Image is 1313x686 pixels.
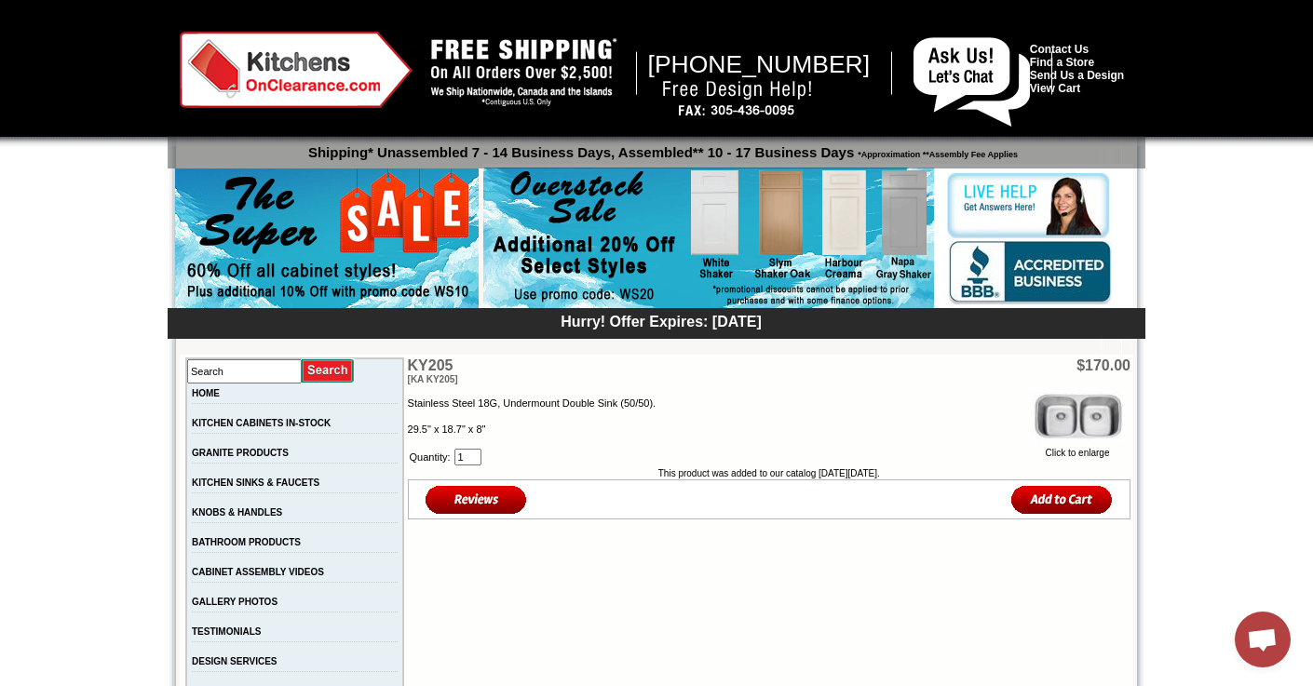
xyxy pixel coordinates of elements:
[1011,484,1113,515] input: Add to Cart
[757,357,1130,384] td: $170.00
[192,388,220,398] a: HOME
[854,145,1018,159] span: *Approximation **Assembly Fee Applies
[192,507,282,518] a: KNOBS & HANDLES
[1026,437,1129,458] a: Click to enlarge
[192,478,319,488] a: KITCHEN SINKS & FAUCETS
[408,424,486,435] span: 29.5" x 18.7" x 8"
[408,397,656,409] span: Stainless Steel 18G, Undermount Double Sink (50/50).
[1030,82,1080,95] a: View Cart
[1030,69,1124,82] a: Send Us a Design
[1030,56,1094,69] a: Find a Store
[408,357,757,384] td: KY205
[177,136,1145,160] p: Shipping* Unassembled 7 - 14 Business Days, Assembled** 10 - 17 Business Days
[426,484,527,515] img: Reviews
[408,374,458,384] span: [KA KY205]
[192,626,261,637] a: TESTIMONIALS
[408,447,453,467] td: Quantity:
[302,358,355,383] input: Submit
[192,567,324,577] a: CABINET ASSEMBLY VIDEOS
[1235,612,1291,667] div: Open chat
[1030,43,1089,56] a: Contact Us
[180,32,413,108] img: Kitchens on Clearance Logo
[1031,392,1124,441] img: KY205
[192,597,277,607] a: GALLERY PHOTOS
[408,468,1130,478] td: This product was added to our catalog [DATE][DATE].
[648,50,871,78] span: [PHONE_NUMBER]
[192,448,289,458] a: GRANITE PRODUCTS
[192,537,301,547] a: BATHROOM PRODUCTS
[192,656,277,666] a: DESIGN SERVICES
[177,311,1145,330] div: Hurry! Offer Expires: [DATE]
[192,418,331,428] a: KITCHEN CABINETS IN-STOCK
